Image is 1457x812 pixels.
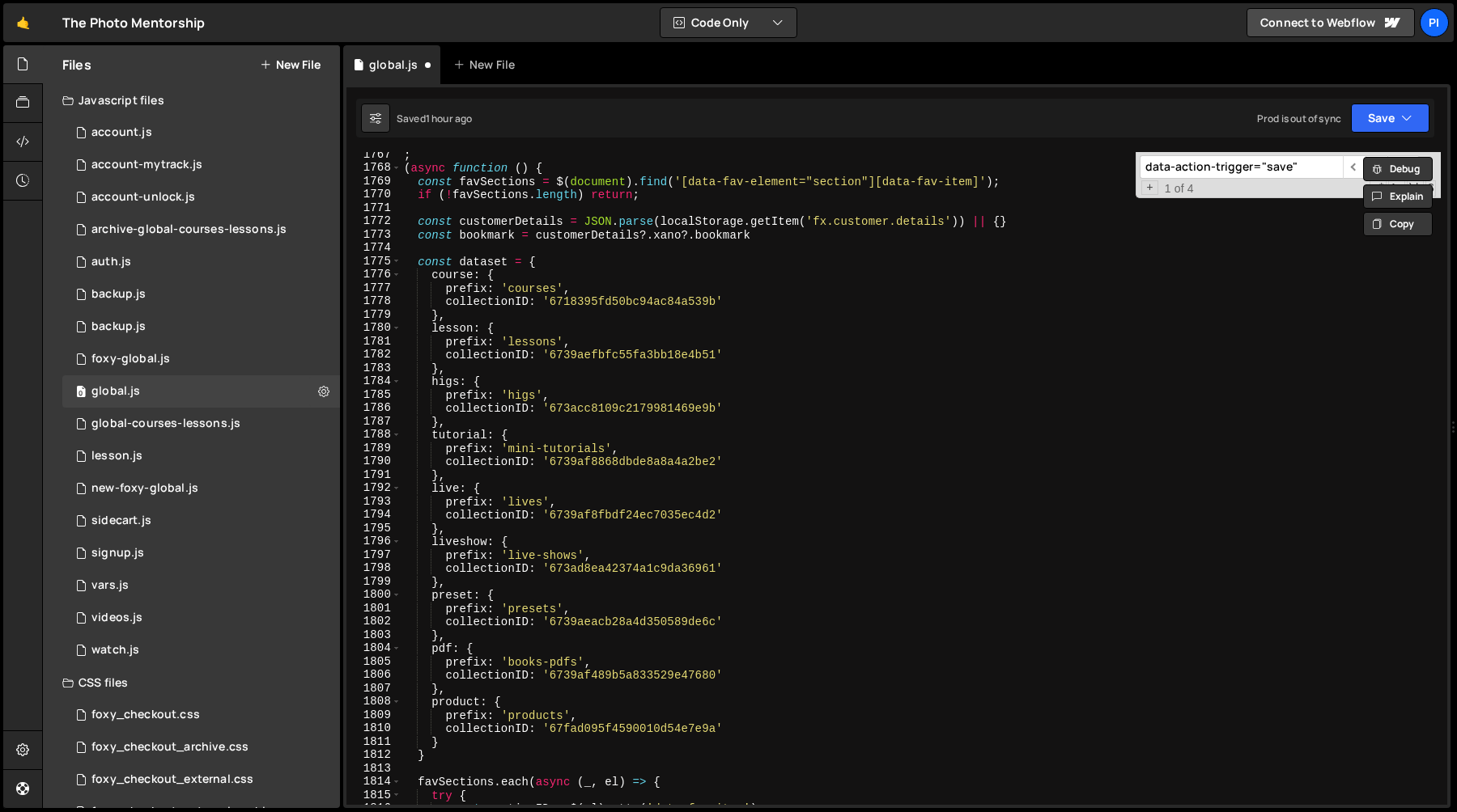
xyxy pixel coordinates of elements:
div: lesson.js [91,449,142,463]
div: 13533/34219.js [62,343,340,375]
div: 13533/39483.js [62,375,340,408]
div: 1784 [346,374,401,388]
button: Explain [1363,184,1433,209]
div: 1812 [346,748,401,762]
div: 1815 [346,789,401,802]
div: archive-global-courses-lessons.js [91,222,287,237]
div: 13533/42246.js [62,602,340,634]
div: Saved [397,112,472,125]
div: account.js [91,125,152,140]
div: 1780 [346,321,401,335]
input: Search for [1140,155,1343,179]
div: foxy_checkout_external.css [91,772,253,787]
a: Pi [1420,8,1449,37]
div: 1794 [346,508,401,522]
div: 1799 [346,575,401,589]
div: 1808 [346,695,401,708]
button: Save [1351,104,1429,133]
div: 1767 [346,148,401,162]
div: videos.js [91,611,142,625]
span: 1 of 4 [1158,182,1200,196]
div: 1806 [346,668,401,682]
div: 13533/38747.css [62,763,340,796]
div: 1785 [346,388,401,402]
div: account-unlock.js [91,190,195,205]
div: 13533/38978.js [62,569,340,602]
div: 1793 [346,495,401,509]
div: 1778 [346,294,401,308]
div: 13533/34034.js [62,246,340,278]
div: foxy_checkout.css [91,708,200,722]
div: signup.js [91,546,144,560]
div: watch.js [91,643,139,658]
div: Javascript files [43,84,340,116]
div: foxy-global.js [91,352,170,366]
div: global.js [91,384,140,399]
div: Prod is out of sync [1257,112,1341,125]
div: 13533/38507.css [62,699,340,731]
div: 1796 [346,535,401,548]
div: 1783 [346,362,401,375]
div: 1802 [346,615,401,628]
div: new-foxy-global.js [91,481,198,496]
div: auth.js [91,255,131,269]
div: 1798 [346,561,401,575]
div: 13533/34220.js [62,116,340,149]
div: 13533/44030.css [62,731,340,763]
div: 1787 [346,415,401,429]
div: backup.js [91,287,146,302]
div: 13533/43968.js [62,214,340,246]
div: 1775 [346,255,401,269]
div: 1810 [346,721,401,735]
div: 1801 [346,602,401,615]
div: 1813 [346,762,401,776]
div: 13533/45031.js [62,278,340,311]
div: 1773 [346,228,401,242]
div: account-mytrack.js [91,158,202,172]
div: 1800 [346,588,401,602]
div: 1797 [346,548,401,562]
div: 1770 [346,188,401,201]
div: 1788 [346,428,401,442]
div: 1776 [346,268,401,281]
div: 13533/45030.js [62,311,340,343]
div: 1777 [346,281,401,295]
div: 1774 [346,241,401,255]
div: 1807 [346,682,401,696]
div: global-courses-lessons.js [91,417,240,431]
div: vars.js [91,578,129,593]
div: 1814 [346,775,401,789]
div: 1792 [346,481,401,495]
div: 1781 [346,335,401,349]
div: foxy_checkout_archive.css [91,740,248,755]
div: New File [453,57,521,73]
div: 13533/38527.js [62,634,340,666]
div: 13533/41206.js [62,181,340,214]
button: Debug [1363,157,1433,181]
div: 1805 [346,655,401,669]
div: 1791 [346,468,401,482]
div: 1769 [346,175,401,188]
div: 13533/38628.js [62,149,340,181]
div: 1786 [346,401,401,415]
div: backup.js [91,319,146,334]
div: 1782 [346,348,401,362]
div: CSS files [43,666,340,699]
div: 1779 [346,308,401,322]
div: 1811 [346,735,401,749]
span: ​ [1343,155,1366,179]
div: 1803 [346,628,401,642]
div: 13533/35472.js [62,440,340,472]
div: 1771 [346,201,401,215]
h2: Files [62,56,91,74]
span: 0 [76,387,86,400]
div: 13533/40053.js [62,472,340,505]
a: 🤙 [3,3,43,42]
div: The Photo Mentorship [62,13,205,32]
div: 1 hour ago [426,112,473,125]
div: 1809 [346,708,401,722]
div: 13533/35364.js [62,537,340,569]
div: 1768 [346,161,401,175]
button: New File [260,58,321,71]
